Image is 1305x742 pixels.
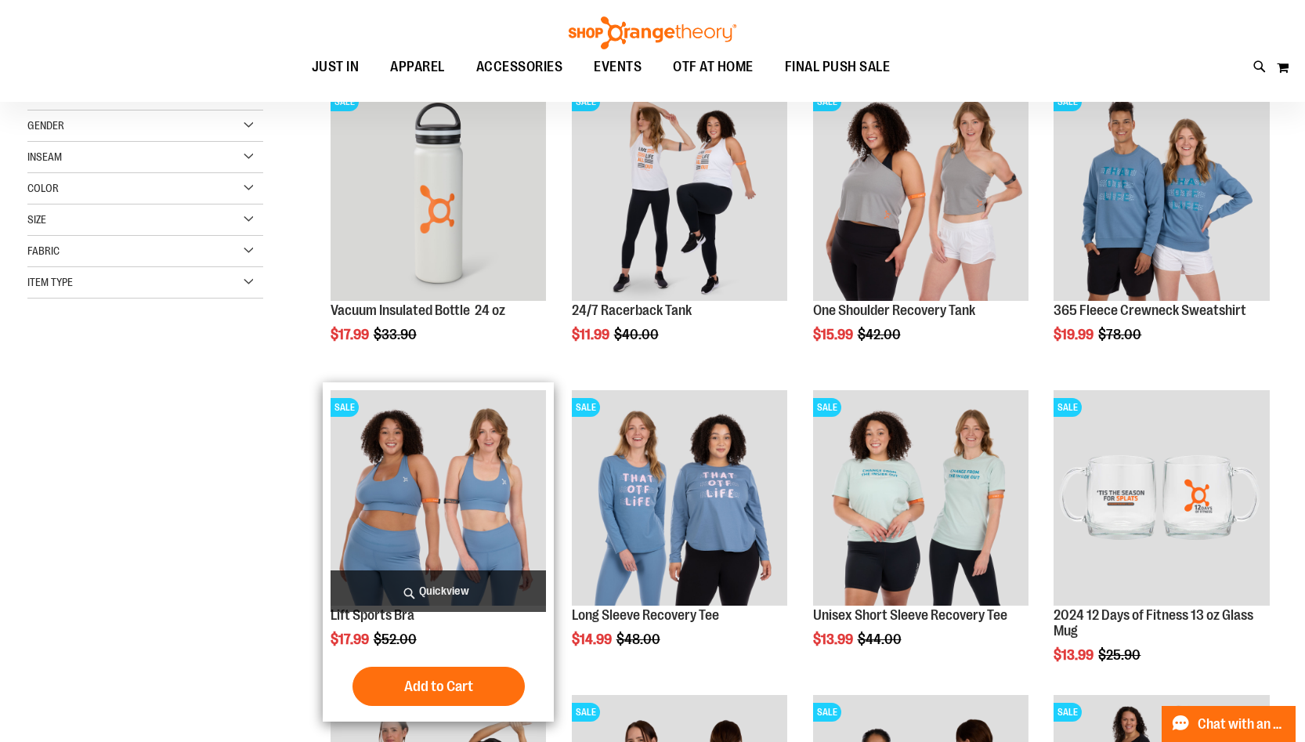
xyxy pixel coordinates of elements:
a: Main of 2024 Covention Lift Sports BraSALE [331,390,547,609]
span: $78.00 [1098,327,1144,342]
span: $13.99 [813,632,855,647]
span: SALE [813,92,841,111]
a: 24/7 Racerback Tank [572,302,692,318]
a: Main of 2024 AUGUST Unisex Short Sleeve Recovery TeeSALE [813,390,1029,609]
span: Add to Cart [404,678,473,695]
img: Vacuum Insulated Bottle 24 oz [331,85,547,301]
a: 2024 12 Days of Fitness 13 oz Glass Mug [1054,607,1253,639]
span: SALE [813,703,841,722]
span: $17.99 [331,632,371,647]
span: $44.00 [858,632,904,647]
span: SALE [572,703,600,722]
span: OTF AT HOME [673,49,754,85]
div: product [564,382,796,687]
img: Main image of 2024 12 Days of Fitness 13 oz Glass Mug [1054,390,1270,606]
span: Inseam [27,150,62,163]
span: $52.00 [374,632,419,647]
span: $25.90 [1098,647,1143,663]
a: Long Sleeve Recovery Tee [572,607,719,623]
img: 24/7 Racerback Tank [572,85,788,301]
div: product [1046,77,1278,382]
a: 365 Fleece Crewneck Sweatshirt [1054,302,1246,318]
a: Vacuum Insulated Bottle 24 oz [331,302,505,318]
span: SALE [331,398,359,417]
button: Chat with an Expert [1162,706,1296,742]
span: $19.99 [1054,327,1096,342]
span: SALE [1054,92,1082,111]
span: ACCESSORIES [476,49,563,85]
a: FINAL PUSH SALE [769,49,906,85]
div: product [805,382,1037,687]
a: Main of 2024 AUGUST Long Sleeve Recovery TeeSALE [572,390,788,609]
span: SALE [572,398,600,417]
span: $15.99 [813,327,855,342]
div: product [323,382,555,722]
span: SALE [1054,703,1082,722]
span: Gender [27,119,64,132]
a: 365 Fleece Crewneck SweatshirtSALE [1054,85,1270,303]
span: $13.99 [1054,647,1096,663]
div: product [564,77,796,382]
a: Main image of 2024 12 Days of Fitness 13 oz Glass MugSALE [1054,390,1270,609]
span: Color [27,182,59,194]
a: Quickview [331,570,547,612]
a: JUST IN [296,49,375,85]
a: Unisex Short Sleeve Recovery Tee [813,607,1007,623]
span: SALE [331,92,359,111]
img: 365 Fleece Crewneck Sweatshirt [1054,85,1270,301]
a: Main view of One Shoulder Recovery TankSALE [813,85,1029,303]
span: FINAL PUSH SALE [785,49,891,85]
a: APPAREL [374,49,461,85]
span: $33.90 [374,327,419,342]
img: Main of 2024 AUGUST Long Sleeve Recovery Tee [572,390,788,606]
a: Vacuum Insulated Bottle 24 ozSALE [331,85,547,303]
a: 24/7 Racerback TankSALE [572,85,788,303]
img: Shop Orangetheory [566,16,739,49]
a: ACCESSORIES [461,49,579,85]
span: Chat with an Expert [1198,717,1286,732]
img: Main of 2024 Covention Lift Sports Bra [331,390,547,606]
span: JUST IN [312,49,360,85]
a: One Shoulder Recovery Tank [813,302,975,318]
span: SALE [1054,398,1082,417]
a: OTF AT HOME [657,49,769,85]
span: $42.00 [858,327,903,342]
div: product [805,77,1037,382]
span: Item Type [27,276,73,288]
div: product [323,77,555,382]
img: Main of 2024 AUGUST Unisex Short Sleeve Recovery Tee [813,390,1029,606]
span: Fabric [27,244,60,257]
img: Main view of One Shoulder Recovery Tank [813,85,1029,301]
span: $40.00 [614,327,661,342]
span: $14.99 [572,632,614,647]
span: $48.00 [616,632,663,647]
div: product [1046,382,1278,703]
button: Add to Cart [352,667,525,706]
span: SALE [813,398,841,417]
span: $11.99 [572,327,612,342]
span: APPAREL [390,49,445,85]
span: SALE [572,92,600,111]
a: EVENTS [578,49,657,85]
a: Lift Sports Bra [331,607,414,623]
span: Size [27,213,46,226]
span: EVENTS [594,49,642,85]
span: $17.99 [331,327,371,342]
